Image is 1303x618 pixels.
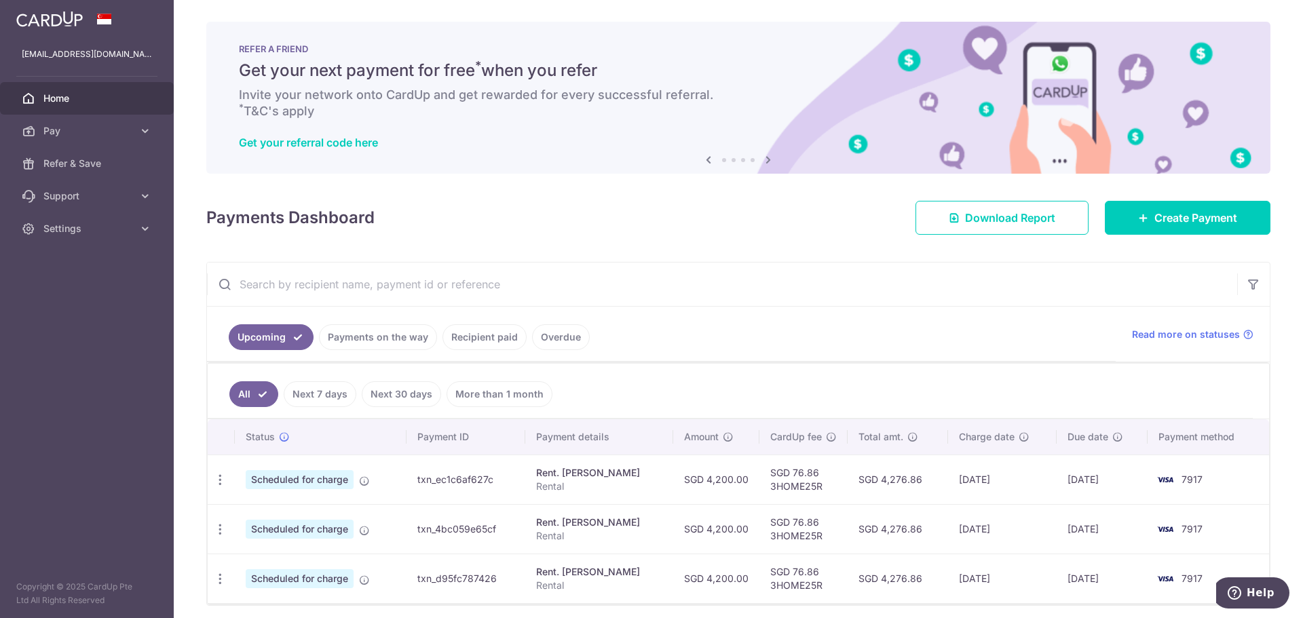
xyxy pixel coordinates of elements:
td: [DATE] [1057,554,1148,603]
td: txn_4bc059e65cf [407,504,525,554]
a: Get your referral code here [239,136,378,149]
td: [DATE] [948,455,1057,504]
td: SGD 4,276.86 [848,554,948,603]
span: Due date [1068,430,1108,444]
span: Download Report [965,210,1055,226]
span: 7917 [1182,523,1203,535]
td: [DATE] [948,554,1057,603]
a: Create Payment [1105,201,1270,235]
h4: Payments Dashboard [206,206,375,230]
td: [DATE] [1057,504,1148,554]
td: SGD 4,276.86 [848,455,948,504]
img: Bank Card [1152,521,1179,537]
div: Rent. [PERSON_NAME] [536,516,662,529]
a: Overdue [532,324,590,350]
div: Rent. [PERSON_NAME] [536,466,662,480]
span: Scheduled for charge [246,470,354,489]
a: More than 1 month [447,381,552,407]
a: Upcoming [229,324,314,350]
input: Search by recipient name, payment id or reference [207,263,1237,306]
span: Read more on statuses [1132,328,1240,341]
a: Read more on statuses [1132,328,1253,341]
td: SGD 4,200.00 [673,554,759,603]
a: Download Report [915,201,1089,235]
td: txn_ec1c6af627c [407,455,525,504]
span: CardUp fee [770,430,822,444]
a: Payments on the way [319,324,437,350]
h5: Get your next payment for free when you refer [239,60,1238,81]
td: SGD 76.86 3HOME25R [759,504,848,554]
a: Recipient paid [442,324,527,350]
p: Rental [536,529,662,543]
img: CardUp [16,11,83,27]
h6: Invite your network onto CardUp and get rewarded for every successful referral. T&C's apply [239,87,1238,119]
span: 7917 [1182,474,1203,485]
span: Scheduled for charge [246,569,354,588]
td: [DATE] [948,504,1057,554]
td: SGD 76.86 3HOME25R [759,455,848,504]
td: txn_d95fc787426 [407,554,525,603]
span: Charge date [959,430,1015,444]
iframe: Opens a widget where you can find more information [1216,577,1289,611]
a: All [229,381,278,407]
p: Rental [536,579,662,592]
td: [DATE] [1057,455,1148,504]
img: Bank Card [1152,571,1179,587]
span: Home [43,92,133,105]
p: [EMAIL_ADDRESS][DOMAIN_NAME] [22,47,152,61]
p: Rental [536,480,662,493]
td: SGD 4,276.86 [848,504,948,554]
th: Payment method [1148,419,1269,455]
td: SGD 4,200.00 [673,455,759,504]
a: Next 30 days [362,381,441,407]
th: Payment details [525,419,673,455]
span: Create Payment [1154,210,1237,226]
span: Amount [684,430,719,444]
th: Payment ID [407,419,525,455]
p: REFER A FRIEND [239,43,1238,54]
span: Status [246,430,275,444]
img: Bank Card [1152,471,1179,488]
td: SGD 76.86 3HOME25R [759,554,848,603]
a: Next 7 days [284,381,356,407]
span: Pay [43,124,133,138]
span: Refer & Save [43,157,133,170]
span: Support [43,189,133,203]
span: Total amt. [858,430,903,444]
div: Rent. [PERSON_NAME] [536,565,662,579]
td: SGD 4,200.00 [673,504,759,554]
img: RAF banner [206,22,1270,174]
span: Settings [43,222,133,235]
span: 7917 [1182,573,1203,584]
span: Scheduled for charge [246,520,354,539]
